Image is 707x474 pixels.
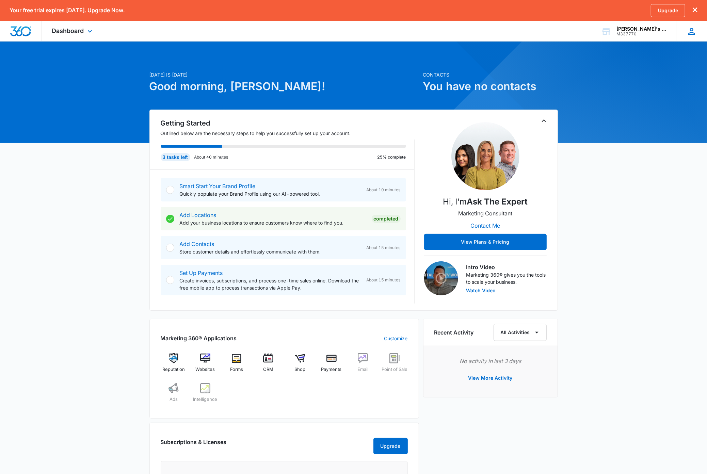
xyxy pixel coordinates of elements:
p: Marketing Consultant [458,209,512,217]
div: Completed [372,215,401,223]
a: Websites [192,353,218,378]
button: View Plans & Pricing [424,234,547,250]
span: Shop [294,366,305,373]
span: Payments [321,366,342,373]
a: Intelligence [192,383,218,408]
p: Store customer details and effortlessly communicate with them. [180,248,361,255]
a: Forms [224,353,250,378]
a: CRM [255,353,282,378]
span: Email [357,366,368,373]
button: Upgrade [373,438,408,454]
span: About 10 minutes [367,187,401,193]
a: Customize [384,335,408,342]
a: Shop [287,353,313,378]
img: Ask the Expert [451,122,519,190]
button: dismiss this dialog [693,7,697,14]
span: Websites [195,366,215,373]
p: Contacts [423,71,558,78]
p: Hi, I'm [443,196,528,208]
span: About 15 minutes [367,245,401,251]
h2: Subscriptions & Licenses [161,438,227,452]
button: Contact Me [464,217,507,234]
span: Intelligence [193,396,217,403]
h2: Getting Started [161,118,415,128]
p: Create invoices, subscriptions, and process one-time sales online. Download the free mobile app t... [180,277,361,291]
span: About 15 minutes [367,277,401,283]
button: All Activities [494,324,547,341]
button: Toggle Collapse [540,117,548,125]
h3: Intro Video [466,263,547,271]
h1: You have no contacts [423,78,558,95]
a: Payments [318,353,344,378]
p: Quickly populate your Brand Profile using our AI-powered tool. [180,190,361,197]
span: CRM [263,366,273,373]
span: Reputation [162,366,185,373]
a: Smart Start Your Brand Profile [180,183,256,190]
p: No activity in last 3 days [434,357,547,365]
h6: Recent Activity [434,328,474,337]
p: Marketing 360® gives you the tools to scale your business. [466,271,547,285]
span: Dashboard [52,27,84,34]
div: account id [616,32,666,36]
a: Set Up Payments [180,269,223,276]
span: Point of Sale [382,366,407,373]
button: View More Activity [462,370,519,386]
button: Watch Video [466,288,496,293]
img: Intro Video [424,261,458,295]
div: Dashboard [42,21,104,41]
h2: Marketing 360® Applications [161,334,237,342]
a: Ads [161,383,187,408]
div: account name [616,26,666,32]
a: Add Contacts [180,241,214,247]
p: Outlined below are the necessary steps to help you successfully set up your account. [161,130,415,137]
a: Email [350,353,376,378]
a: Reputation [161,353,187,378]
p: About 40 minutes [194,154,228,160]
p: 25% complete [377,154,406,160]
div: 3 tasks left [161,153,190,161]
a: Point of Sale [382,353,408,378]
a: Add Locations [180,212,216,218]
strong: Ask the Expert [467,197,528,207]
p: Add your business locations to ensure customers know where to find you. [180,219,366,226]
p: Your free trial expires [DATE]. Upgrade Now. [10,7,125,14]
h1: Good morning, [PERSON_NAME]! [149,78,419,95]
span: Forms [230,366,243,373]
a: Upgrade [651,4,685,17]
p: [DATE] is [DATE] [149,71,419,78]
span: Ads [170,396,178,403]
